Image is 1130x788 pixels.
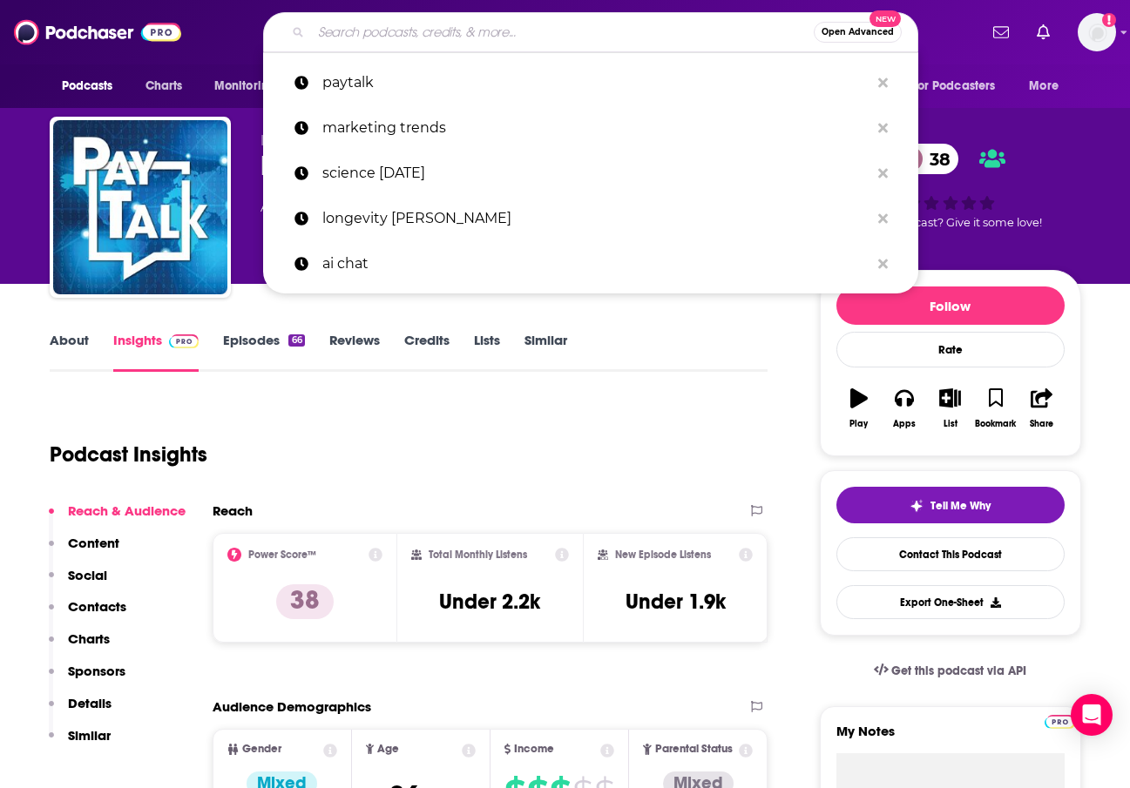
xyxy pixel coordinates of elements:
[814,22,902,43] button: Open AdvancedNew
[836,487,1065,523] button: tell me why sparkleTell Me Why
[68,535,119,551] p: Content
[49,567,107,599] button: Social
[322,60,869,105] p: paytalk
[68,727,111,744] p: Similar
[169,334,200,348] img: Podchaser Pro
[930,499,991,513] span: Tell Me Why
[439,589,540,615] h3: Under 2.2k
[895,144,959,174] a: 38
[248,549,316,561] h2: Power Score™
[68,502,186,519] p: Reach & Audience
[1102,13,1116,27] svg: Add a profile image
[213,502,253,519] h2: Reach
[869,10,901,27] span: New
[263,151,918,196] a: science [DATE]
[1078,13,1116,51] button: Show profile menu
[263,12,918,52] div: Search podcasts, credits, & more...
[1045,712,1075,729] a: Pro website
[145,74,183,98] span: Charts
[973,377,1018,440] button: Bookmark
[822,28,894,37] span: Open Advanced
[891,663,1026,678] span: Get this podcast via API
[836,723,1065,753] label: My Notes
[377,744,399,755] span: Age
[986,17,1016,47] a: Show notifications dropdown
[50,441,207,468] h1: Podcast Insights
[50,70,136,103] button: open menu
[524,332,567,372] a: Similar
[859,216,1042,229] span: Good podcast? Give it some love!
[223,332,304,372] a: Episodes66
[1078,13,1116,51] img: User Profile
[202,70,299,103] button: open menu
[404,332,450,372] a: Credits
[882,377,927,440] button: Apps
[655,744,733,755] span: Parental Status
[242,744,281,755] span: Gender
[836,286,1065,325] button: Follow
[626,589,726,615] h3: Under 1.9k
[50,332,89,372] a: About
[113,332,200,372] a: InsightsPodchaser Pro
[1045,715,1075,729] img: Podchaser Pro
[322,105,869,151] p: marketing trends
[860,650,1041,692] a: Get this podcast via API
[263,60,918,105] a: paytalk
[68,567,107,583] p: Social
[836,377,882,440] button: Play
[514,744,554,755] span: Income
[276,584,334,619] p: 38
[912,144,959,174] span: 38
[49,598,126,630] button: Contacts
[901,70,1021,103] button: open menu
[214,74,276,98] span: Monitoring
[49,630,110,663] button: Charts
[1078,13,1116,51] span: Logged in as Isabellaoidem
[322,241,869,286] p: ai chat
[261,132,340,149] span: PayrollOrg
[261,197,552,218] div: A monthly podcast
[944,419,957,429] div: List
[53,120,227,294] img: PayTalk
[1029,74,1059,98] span: More
[1071,694,1113,736] div: Open Intercom Messenger
[849,419,868,429] div: Play
[910,499,924,513] img: tell me why sparkle
[836,537,1065,571] a: Contact This Podcast
[820,132,1081,240] div: 38Good podcast? Give it some love!
[68,695,112,711] p: Details
[912,74,996,98] span: For Podcasters
[311,18,814,46] input: Search podcasts, credits, & more...
[322,151,869,196] p: science friday
[615,549,711,561] h2: New Episode Listens
[14,16,181,49] img: Podchaser - Follow, Share and Rate Podcasts
[1017,70,1080,103] button: open menu
[49,663,125,695] button: Sponsors
[49,695,112,727] button: Details
[322,196,869,241] p: longevity nathalie niddam
[1018,377,1064,440] button: Share
[213,698,371,715] h2: Audience Demographics
[62,74,113,98] span: Podcasts
[836,585,1065,619] button: Export One-Sheet
[474,332,500,372] a: Lists
[49,535,119,567] button: Content
[134,70,193,103] a: Charts
[893,419,916,429] div: Apps
[288,334,304,347] div: 66
[49,727,111,759] button: Similar
[68,598,126,615] p: Contacts
[49,502,186,535] button: Reach & Audience
[429,549,527,561] h2: Total Monthly Listens
[927,377,972,440] button: List
[836,332,1065,367] div: Rate
[1030,419,1053,429] div: Share
[975,419,1016,429] div: Bookmark
[68,663,125,679] p: Sponsors
[68,630,110,647] p: Charts
[263,196,918,241] a: longevity [PERSON_NAME]
[1030,17,1057,47] a: Show notifications dropdown
[329,332,380,372] a: Reviews
[263,241,918,286] a: ai chat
